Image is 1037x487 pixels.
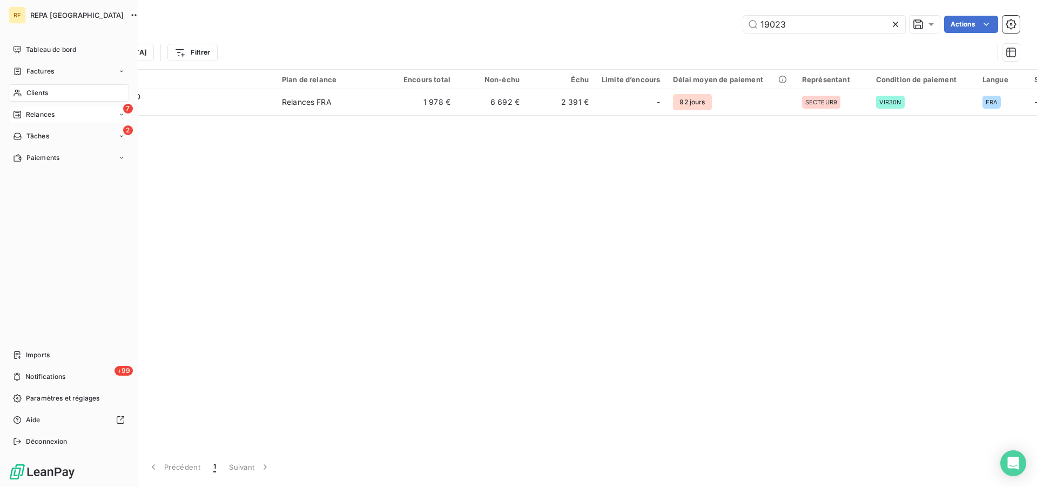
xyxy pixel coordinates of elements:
span: Aide [26,415,41,425]
div: Limite d’encours [602,75,660,84]
td: 6 692 € [457,89,526,115]
span: 2 [123,125,133,135]
button: Filtrer [167,44,217,61]
div: Langue [982,75,1021,84]
span: 92 jours [673,94,711,110]
div: Encours total [394,75,450,84]
span: Clients [26,88,48,98]
span: Tableau de bord [26,45,76,55]
div: RF [9,6,26,24]
button: Suivant [223,456,277,478]
span: Tâches [26,131,49,141]
span: SECTEUR9 [805,99,837,105]
span: Imports [26,350,50,360]
span: - [657,97,660,108]
div: Délai moyen de paiement [673,75,789,84]
div: Open Intercom Messenger [1000,450,1026,476]
div: Condition de paiement [876,75,969,84]
span: Notifications [25,372,65,382]
div: Non-échu [463,75,520,84]
button: 1 [207,456,223,478]
span: REPA [GEOGRAPHIC_DATA] [30,11,124,19]
div: Plan de relance [282,75,381,84]
span: +99 [115,366,133,376]
input: Rechercher [743,16,905,33]
div: Relances FRA [282,97,332,108]
span: 7 [123,104,133,114]
div: Échu [533,75,589,84]
span: VIR30N [879,99,901,105]
span: Paiements [26,153,59,163]
button: Actions [944,16,998,33]
span: FRA [986,99,998,105]
span: Paramètres et réglages [26,393,99,403]
a: Aide [9,411,129,429]
span: 19023 [75,102,269,113]
img: Logo LeanPay [9,463,76,481]
div: Représentant [802,75,863,84]
span: 1 [213,462,216,472]
button: Précédent [142,456,207,478]
span: Déconnexion [26,437,68,446]
span: Relances [26,110,55,119]
td: 1 978 € [388,89,457,115]
span: Factures [26,66,54,76]
td: 2 391 € [526,89,595,115]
